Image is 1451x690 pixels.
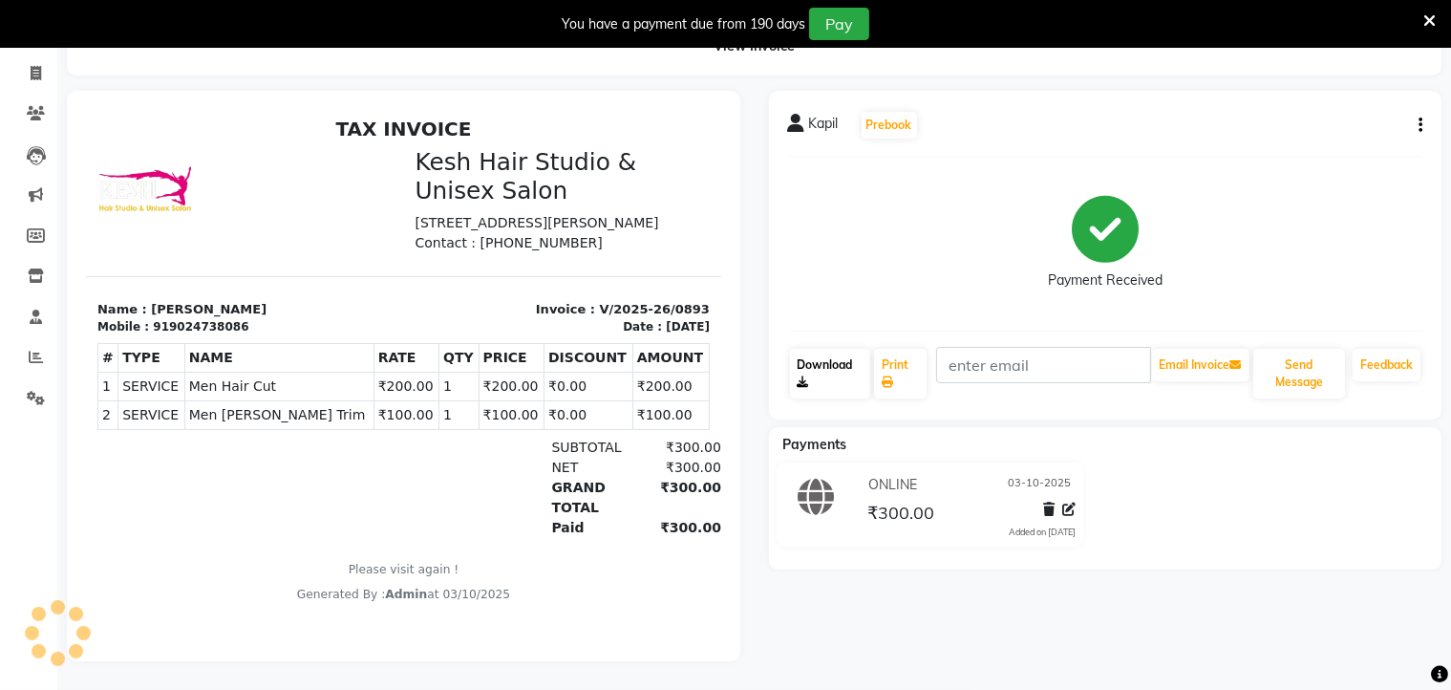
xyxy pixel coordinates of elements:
[454,328,544,348] div: SUBTOTAL
[537,208,576,226] div: Date :
[11,451,624,468] p: Please visit again !
[546,291,623,320] td: ₹100.00
[11,8,624,31] h2: TAX INVOICE
[98,234,288,263] th: NAME
[459,291,547,320] td: ₹0.00
[353,291,394,320] td: 1
[544,408,635,428] div: ₹300.00
[393,234,458,263] th: PRICE
[288,263,352,291] td: ₹200.00
[809,8,869,40] button: Pay
[454,408,544,428] div: Paid
[393,291,458,320] td: ₹100.00
[12,263,32,291] td: 1
[783,436,847,453] span: Payments
[936,347,1151,383] input: enter email
[12,291,32,320] td: 2
[11,190,307,209] p: Name : [PERSON_NAME]
[1008,475,1071,495] span: 03-10-2025
[11,208,63,226] div: Mobile :
[330,190,625,209] p: Invoice : V/2025-26/0893
[103,295,284,315] span: Men [PERSON_NAME] Trim
[580,208,624,226] div: [DATE]
[330,123,625,143] p: Contact : [PHONE_NUMBER]
[809,114,839,140] span: Kapil
[32,291,99,320] td: SERVICE
[459,234,547,263] th: DISCOUNT
[1152,349,1249,381] button: Email Invoice
[11,476,624,493] div: Generated By : at 03/10/2025
[544,348,635,368] div: ₹300.00
[562,14,805,34] div: You have a payment due from 190 days
[1353,349,1420,381] a: Feedback
[874,349,927,399] a: Print
[546,234,623,263] th: AMOUNT
[546,263,623,291] td: ₹200.00
[32,234,99,263] th: TYPE
[1048,271,1163,291] div: Payment Received
[353,263,394,291] td: 1
[288,234,352,263] th: RATE
[868,475,917,495] span: ONLINE
[288,291,352,320] td: ₹100.00
[790,349,871,399] a: Download
[459,263,547,291] td: ₹0.00
[353,234,394,263] th: QTY
[862,112,917,139] button: Prebook
[12,234,32,263] th: #
[544,328,635,348] div: ₹300.00
[330,38,625,96] h3: Kesh Hair Studio & Unisex Salon
[299,478,341,491] span: Admin
[544,368,635,408] div: ₹300.00
[393,263,458,291] td: ₹200.00
[103,267,284,287] span: Men Hair Cut
[454,368,544,408] div: GRAND TOTAL
[67,208,162,226] div: 919024738086
[32,263,99,291] td: SERVICE
[1253,349,1345,399] button: Send Message
[454,348,544,368] div: NET
[1009,526,1076,539] div: Added on [DATE]
[330,103,625,123] p: [STREET_ADDRESS][PERSON_NAME]
[867,502,934,528] span: ₹300.00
